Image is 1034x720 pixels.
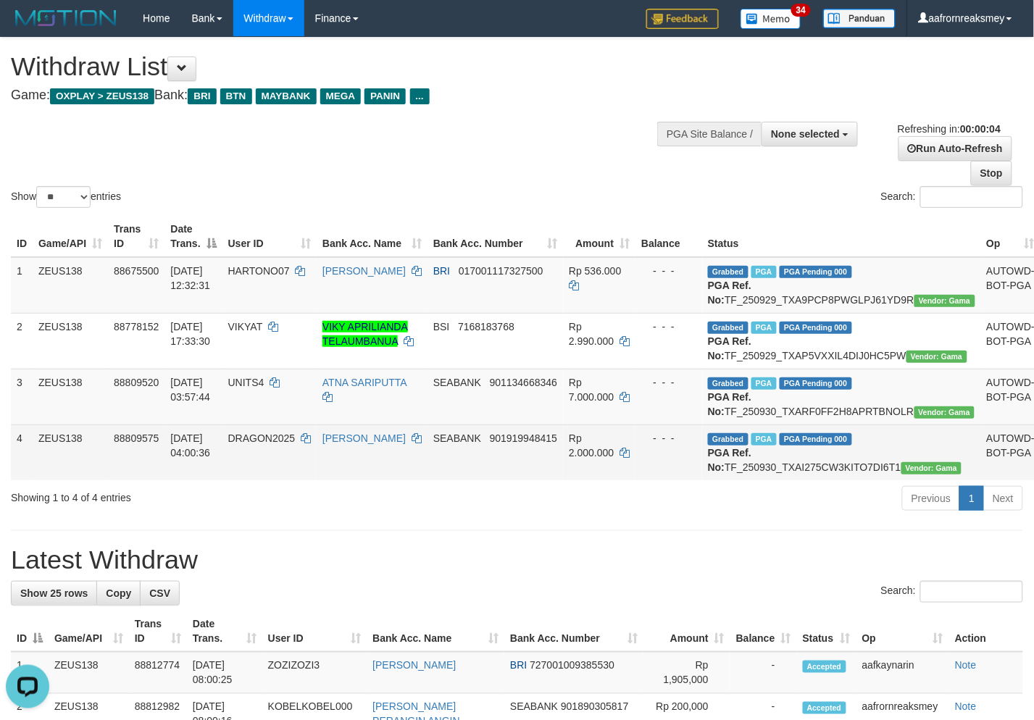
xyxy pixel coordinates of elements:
td: 3 [11,369,33,424]
th: Trans ID: activate to sort column ascending [129,611,187,652]
td: ZEUS138 [33,257,108,314]
span: PGA Pending [780,266,852,278]
span: Vendor URL: https://trx31.1velocity.biz [914,406,975,419]
span: Grabbed [708,433,749,445]
span: Copy 901134668346 to clipboard [490,377,557,388]
a: Previous [902,486,960,511]
span: [DATE] 12:32:31 [170,265,210,291]
a: Show 25 rows [11,581,97,606]
span: BRI [510,660,527,671]
button: None selected [762,122,858,146]
span: Copy 901890305817 to clipboard [561,701,628,713]
span: Show 25 rows [20,587,88,599]
td: ZEUS138 [33,369,108,424]
span: PANIN [364,88,406,104]
a: Note [955,660,977,671]
span: DRAGON2025 [228,432,296,444]
h1: Withdraw List [11,52,675,81]
td: ZOZIZOZI3 [262,652,367,694]
a: [PERSON_NAME] [372,660,456,671]
th: Balance [635,216,702,257]
img: Feedback.jpg [646,9,719,29]
div: - - - [641,375,696,390]
th: Bank Acc. Name: activate to sort column ascending [317,216,428,257]
span: OXPLAY > ZEUS138 [50,88,154,104]
td: ZEUS138 [33,424,108,480]
a: Run Auto-Refresh [899,136,1012,161]
span: 34 [791,4,811,17]
th: Action [949,611,1023,652]
td: 88812774 [129,652,187,694]
th: Op: activate to sort column ascending [856,611,949,652]
a: CSV [140,581,180,606]
th: Bank Acc. Number: activate to sort column ascending [504,611,643,652]
span: PGA Pending [780,433,852,445]
td: 4 [11,424,33,480]
th: User ID: activate to sort column ascending [222,216,317,257]
span: Copy [106,587,131,599]
span: Grabbed [708,377,749,390]
b: PGA Ref. No: [708,335,751,361]
button: Open LiveChat chat widget [6,6,49,49]
a: Note [955,701,977,713]
b: PGA Ref. No: [708,447,751,473]
span: Marked by aafchomsokheang [751,322,777,334]
th: Amount: activate to sort column ascending [563,216,635,257]
td: TF_250930_TXARF0FF2H8APRTBNOLR [702,369,981,424]
span: SEABANK [433,432,481,444]
td: Rp 1,905,000 [643,652,730,694]
strong: 00:00:04 [960,123,1001,135]
span: Copy 017001117327500 to clipboard [459,265,543,277]
span: [DATE] 17:33:30 [170,321,210,347]
span: BRI [188,88,216,104]
span: VIKYAT [228,321,262,332]
a: Copy [96,581,141,606]
th: Game/API: activate to sort column ascending [49,611,129,652]
a: Next [983,486,1023,511]
th: Amount: activate to sort column ascending [643,611,730,652]
span: Vendor URL: https://trx31.1velocity.biz [914,295,975,307]
a: VIKY APRILIANDA TELAUMBANUA [322,321,408,347]
td: TF_250930_TXAI275CW3KITO7DI6T1 [702,424,981,480]
a: Stop [971,161,1012,185]
span: Copy 727001009385530 to clipboard [530,660,614,671]
img: Button%20Memo.svg [741,9,801,29]
span: Grabbed [708,322,749,334]
span: 88778152 [114,321,159,332]
span: BSI [433,321,450,332]
div: Showing 1 to 4 of 4 entries [11,485,420,505]
td: - [730,652,797,694]
label: Search: [881,186,1023,208]
span: 88809575 [114,432,159,444]
span: ... [410,88,430,104]
span: Marked by aafkaynarin [751,433,777,445]
span: UNITS4 [228,377,264,388]
th: ID: activate to sort column descending [11,611,49,652]
th: Bank Acc. Number: activate to sort column ascending [428,216,563,257]
div: - - - [641,319,696,334]
td: TF_250929_TXAP5VXXIL4DIJ0HC5PW [702,313,981,369]
span: Rp 2.000.000 [569,432,614,459]
span: Rp 2.990.000 [569,321,614,347]
span: MEGA [320,88,362,104]
th: Date Trans.: activate to sort column descending [164,216,222,257]
span: BRI [433,265,450,277]
span: Accepted [803,702,846,714]
a: 1 [959,486,984,511]
input: Search: [920,581,1023,603]
th: Status [702,216,981,257]
span: Rp 7.000.000 [569,377,614,403]
div: - - - [641,264,696,278]
h4: Game: Bank: [11,88,675,103]
img: panduan.png [823,9,896,28]
a: [PERSON_NAME] [322,265,406,277]
span: SEABANK [433,377,481,388]
b: PGA Ref. No: [708,391,751,417]
td: 2 [11,313,33,369]
span: Grabbed [708,266,749,278]
div: - - - [641,431,696,445]
span: Copy 901919948415 to clipboard [490,432,557,444]
a: ATNA SARIPUTTA [322,377,406,388]
td: aafkaynarin [856,652,949,694]
span: Rp 536.000 [569,265,621,277]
